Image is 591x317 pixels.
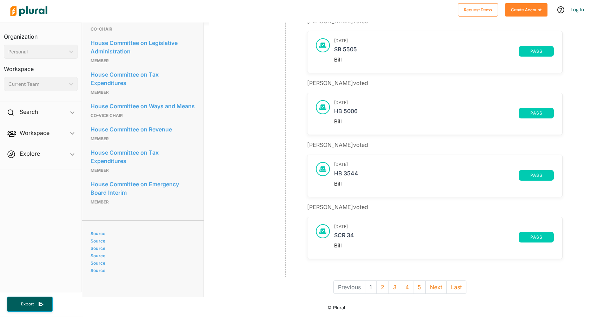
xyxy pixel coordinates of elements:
[91,57,195,65] p: Member
[458,6,498,13] a: Request Demo
[505,3,547,17] button: Create Account
[7,297,53,312] button: Export
[334,170,519,181] a: HB 3544
[307,141,368,148] span: [PERSON_NAME] voted
[523,111,550,115] span: pass
[327,305,345,310] small: © Plural
[571,6,584,13] a: Log In
[91,124,195,135] a: House Committee on Revenue
[376,280,389,294] button: 2
[91,69,195,88] a: House Committee on Tax Expenditures
[8,48,66,56] div: Personal
[334,108,519,118] a: HB 5006
[91,238,193,244] a: Source
[334,46,519,57] a: SB 5505
[4,26,78,42] h3: Organization
[446,280,466,294] button: Last
[91,231,193,236] a: Source
[505,6,547,13] a: Create Account
[425,280,447,294] button: Next
[334,224,554,229] h3: [DATE]
[334,162,554,167] h3: [DATE]
[334,242,554,249] div: Bill
[91,135,195,143] p: Member
[20,108,38,116] h2: Search
[334,57,554,63] div: Bill
[91,268,193,273] a: Source
[91,253,193,258] a: Source
[4,59,78,74] h3: Workspace
[523,49,550,53] span: pass
[334,181,554,187] div: Bill
[91,179,195,198] a: House Committee on Emergency Board Interim
[413,280,426,294] button: 5
[401,280,413,294] button: 4
[389,280,401,294] button: 3
[523,173,550,177] span: pass
[334,100,554,105] h3: [DATE]
[91,111,195,120] p: Co-Vice Chair
[334,232,519,242] a: SCR 34
[16,301,39,307] span: Export
[458,3,498,17] button: Request Demo
[307,79,368,86] span: [PERSON_NAME] voted
[334,38,554,43] h3: [DATE]
[91,101,195,111] a: House Committee on Ways and Means
[91,198,195,206] p: Member
[91,38,195,57] a: House Committee on Legislative Administration
[334,118,554,125] div: Bill
[91,166,195,175] p: Member
[8,80,66,88] div: Current Team
[91,260,193,266] a: Source
[91,246,193,251] a: Source
[91,88,195,97] p: Member
[91,147,195,166] a: House Committee on Tax Expenditures
[307,203,368,211] span: [PERSON_NAME] voted
[523,235,550,239] span: pass
[307,18,368,25] span: [PERSON_NAME] voted
[91,25,195,33] p: Co-Chair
